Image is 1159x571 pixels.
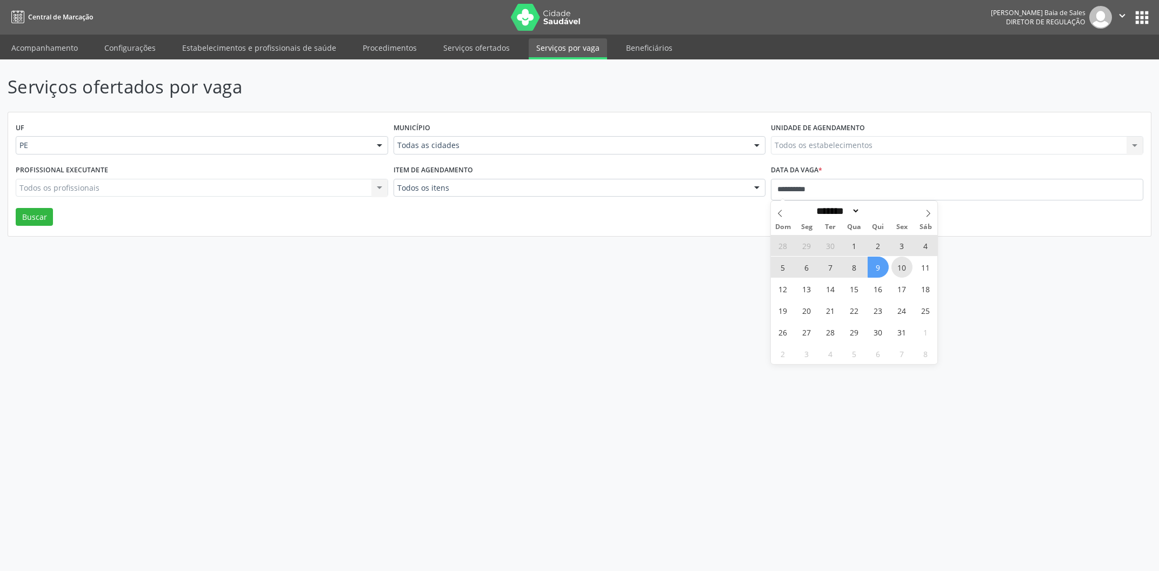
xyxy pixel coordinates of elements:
[868,278,889,299] span: Outubro 16, 2025
[844,300,865,321] span: Outubro 22, 2025
[4,38,85,57] a: Acompanhamento
[397,140,744,151] span: Todas as cidades
[796,321,817,342] span: Outubro 27, 2025
[844,321,865,342] span: Outubro 29, 2025
[891,235,912,256] span: Outubro 3, 2025
[844,343,865,364] span: Novembro 5, 2025
[915,278,936,299] span: Outubro 18, 2025
[8,73,808,100] p: Serviços ofertados por vaga
[915,257,936,278] span: Outubro 11, 2025
[771,162,822,179] label: Data da vaga
[436,38,517,57] a: Serviços ofertados
[868,321,889,342] span: Outubro 30, 2025
[890,224,914,231] span: Sex
[915,343,936,364] span: Novembro 8, 2025
[397,183,744,193] span: Todos os itens
[1112,6,1133,29] button: 
[860,205,896,217] input: Year
[842,224,866,231] span: Qua
[818,224,842,231] span: Ter
[772,300,794,321] span: Outubro 19, 2025
[915,321,936,342] span: Novembro 1, 2025
[1006,17,1085,26] span: Diretor de regulação
[868,235,889,256] span: Outubro 2, 2025
[772,321,794,342] span: Outubro 26, 2025
[618,38,680,57] a: Beneficiários
[16,162,108,179] label: Profissional executante
[820,235,841,256] span: Setembro 30, 2025
[16,120,24,137] label: UF
[820,300,841,321] span: Outubro 21, 2025
[844,278,865,299] span: Outubro 15, 2025
[915,235,936,256] span: Outubro 4, 2025
[16,208,53,226] button: Buscar
[796,278,817,299] span: Outubro 13, 2025
[772,278,794,299] span: Outubro 12, 2025
[772,235,794,256] span: Setembro 28, 2025
[891,278,912,299] span: Outubro 17, 2025
[355,38,424,57] a: Procedimentos
[812,205,860,217] select: Month
[796,343,817,364] span: Novembro 3, 2025
[820,343,841,364] span: Novembro 4, 2025
[991,8,1085,17] div: [PERSON_NAME] Baia de Sales
[796,235,817,256] span: Setembro 29, 2025
[820,278,841,299] span: Outubro 14, 2025
[868,300,889,321] span: Outubro 23, 2025
[28,12,93,22] span: Central de Marcação
[866,224,890,231] span: Qui
[891,343,912,364] span: Novembro 7, 2025
[394,120,430,137] label: Município
[844,235,865,256] span: Outubro 1, 2025
[914,224,937,231] span: Sáb
[772,343,794,364] span: Novembro 2, 2025
[175,38,344,57] a: Estabelecimentos e profissionais de saúde
[1089,6,1112,29] img: img
[891,257,912,278] span: Outubro 10, 2025
[19,140,366,151] span: PE
[771,224,795,231] span: Dom
[796,300,817,321] span: Outubro 20, 2025
[820,321,841,342] span: Outubro 28, 2025
[97,38,163,57] a: Configurações
[844,257,865,278] span: Outubro 8, 2025
[795,224,818,231] span: Seg
[891,300,912,321] span: Outubro 24, 2025
[796,257,817,278] span: Outubro 6, 2025
[868,257,889,278] span: Outubro 9, 2025
[891,321,912,342] span: Outubro 31, 2025
[820,257,841,278] span: Outubro 7, 2025
[8,8,93,26] a: Central de Marcação
[394,162,473,179] label: Item de agendamento
[915,300,936,321] span: Outubro 25, 2025
[529,38,607,59] a: Serviços por vaga
[1133,8,1151,27] button: apps
[1116,10,1128,22] i: 
[771,120,865,137] label: Unidade de agendamento
[772,257,794,278] span: Outubro 5, 2025
[868,343,889,364] span: Novembro 6, 2025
